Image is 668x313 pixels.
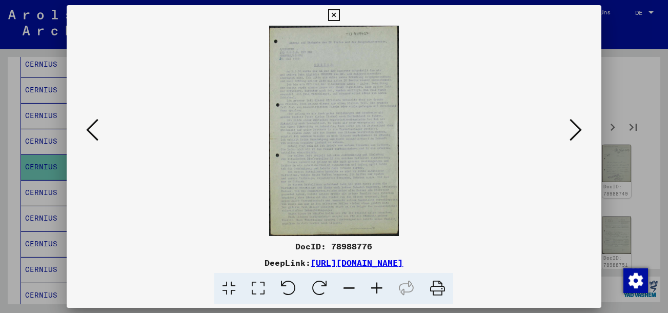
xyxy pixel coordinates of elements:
[311,258,403,268] a: [URL][DOMAIN_NAME]
[623,268,647,292] div: Zustimmung ändern
[623,268,648,293] img: Zustimmung ändern
[67,257,601,269] div: DeepLink:
[67,240,601,252] div: DocID: 78988776
[269,26,398,236] img: 001.jpg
